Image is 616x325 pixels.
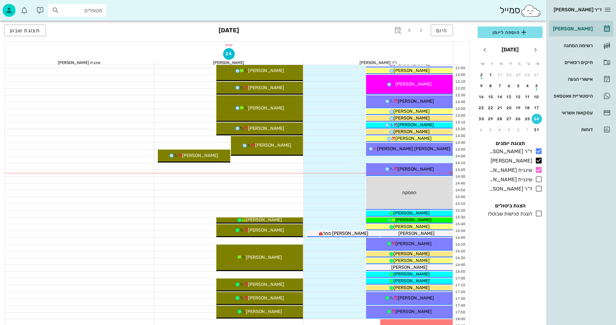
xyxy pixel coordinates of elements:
button: 15 [486,92,496,102]
div: 11:50 [453,66,467,71]
button: 4 [495,125,505,135]
button: 2 [513,125,524,135]
button: 12 [513,92,524,102]
div: [PERSON_NAME] [552,26,593,31]
div: 29 [513,73,524,77]
span: [PERSON_NAME] [246,217,282,223]
button: [DATE] [499,43,521,56]
div: 15:10 [453,201,467,207]
span: [PERSON_NAME] [398,122,434,128]
div: 6 [504,84,514,88]
div: 5 [513,84,524,88]
button: 3 [504,125,514,135]
button: חודש שעבר [530,44,541,56]
div: 14:30 [453,174,467,180]
div: 12:30 [453,93,467,98]
div: 14:00 [453,154,467,159]
div: 15:20 [453,208,467,214]
a: עסקאות אשראי [549,105,613,121]
span: [PERSON_NAME] [248,227,284,233]
div: 21 [495,106,505,110]
button: 28 [495,114,505,124]
div: 14:40 [453,181,467,186]
div: 2 [476,73,487,77]
button: 3 [532,81,542,91]
button: 20 [504,103,514,113]
div: 27 [532,73,542,77]
span: [PERSON_NAME] [394,115,430,121]
span: [PERSON_NAME] [182,153,218,158]
div: אישורי הגעה [552,77,593,82]
div: 1 [486,73,496,77]
div: 31 [495,73,505,77]
div: 16:30 [453,256,467,261]
div: 3 [504,128,514,132]
button: 9 [476,81,487,91]
div: 13:30 [453,133,467,139]
button: היום [431,25,453,36]
button: 6 [504,81,514,91]
button: 1 [486,70,496,80]
button: 22 [486,103,496,113]
span: [PERSON_NAME] [394,210,430,216]
a: אישורי הגעה [549,71,613,87]
button: 30 [476,114,487,124]
div: 30 [504,73,514,77]
div: 9 [476,84,487,88]
span: [PERSON_NAME] [394,258,430,263]
div: 13:40 [453,140,467,146]
div: 24 [532,117,542,121]
div: 1 [523,128,533,132]
div: 16:50 [453,269,467,275]
span: [PERSON_NAME] [398,295,434,301]
div: ד"ר [PERSON_NAME] [487,185,532,193]
span: [PERSON_NAME] [394,68,430,73]
a: דוחות [549,122,613,137]
button: 28 [523,70,533,80]
div: 17:20 [453,289,467,295]
div: יום א׳ [5,42,453,48]
div: 18 [523,106,533,110]
button: 24 [532,114,542,124]
th: ג׳ [515,58,524,69]
button: 19 [513,103,524,113]
button: 11 [523,92,533,102]
div: 3 [532,84,542,88]
span: [PERSON_NAME] [248,105,284,111]
div: 17:10 [453,283,467,288]
button: 31 [495,70,505,80]
div: ד"ר [PERSON_NAME] [487,148,532,155]
div: 17:00 [453,276,467,281]
div: 4 [523,84,533,88]
div: 12:50 [453,106,467,112]
button: 26 [513,114,524,124]
span: [PERSON_NAME] [395,241,432,246]
span: הוספה ליומן [483,28,537,36]
div: 20 [504,106,514,110]
h4: הצגת ביטולים [478,202,543,210]
div: 2 [513,128,524,132]
th: ש׳ [478,58,487,69]
div: 17 [532,106,542,110]
div: 14:10 [453,161,467,166]
div: 13:10 [453,120,467,125]
button: 27 [504,114,514,124]
span: [PERSON_NAME] [394,129,430,134]
div: 10 [532,95,542,99]
div: 29 [486,117,496,121]
div: 14:20 [453,167,467,173]
span: [PERSON_NAME] [394,251,430,257]
button: 13 [504,92,514,102]
button: הוספה ליומן [478,26,543,38]
div: 16:10 [453,242,467,247]
th: ה׳ [497,58,505,69]
div: 16:40 [453,262,467,268]
div: 17:30 [453,296,467,302]
span: [PERSON_NAME] [395,217,432,223]
th: ד׳ [506,58,514,69]
span: [PERSON_NAME] [394,109,430,114]
div: 4 [495,128,505,132]
div: 18:00 [453,317,467,322]
button: 31 [532,125,542,135]
h4: תצוגת יומנים [478,140,543,147]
